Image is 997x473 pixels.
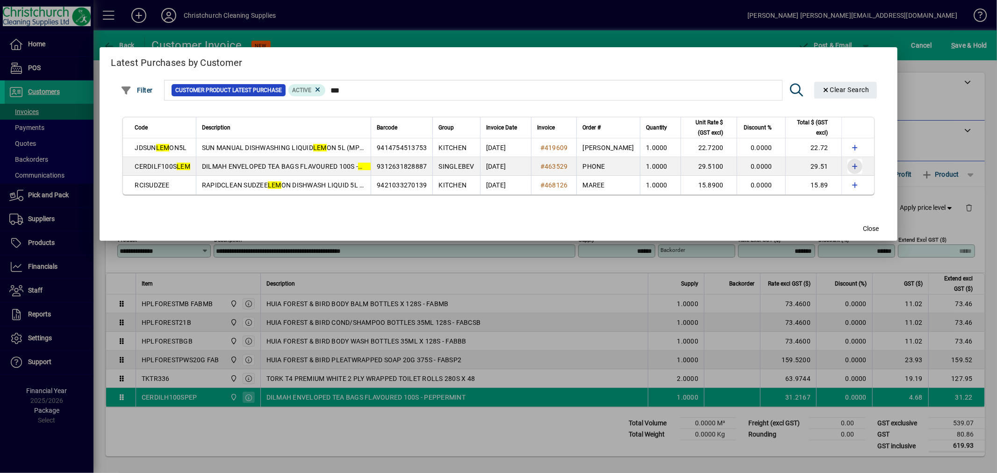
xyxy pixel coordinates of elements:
[814,82,877,99] button: Clear
[863,224,879,234] span: Close
[744,122,772,133] span: Discount %
[743,122,781,133] div: Discount %
[118,82,155,99] button: Filter
[681,138,737,157] td: 22.7200
[135,163,190,170] span: CERDILF100S
[640,138,681,157] td: 1.0000
[540,181,545,189] span: #
[540,144,545,151] span: #
[486,122,525,133] div: Invoice Date
[202,144,378,151] span: SUN MANUAL DISHWASHING LIQUID ON 5L (MPI C32)
[486,122,517,133] span: Invoice Date
[480,157,531,176] td: [DATE]
[358,163,372,170] em: LEM
[100,47,897,74] h2: Latest Purchases by Customer
[576,176,639,194] td: MAREE
[377,181,427,189] span: 9421033270139
[377,144,427,151] span: 9414754513753
[785,157,841,176] td: 29.51
[537,143,571,153] a: #419609
[438,163,474,170] span: SINGLEBEV
[175,86,282,95] span: Customer Product Latest Purchase
[377,122,397,133] span: Barcode
[537,122,571,133] div: Invoice
[856,220,886,237] button: Close
[268,181,281,189] em: LEM
[537,122,555,133] span: Invoice
[646,122,676,133] div: Quantity
[540,163,545,170] span: #
[582,122,634,133] div: Order #
[438,144,466,151] span: KITCHEN
[177,163,190,170] em: LEM
[687,117,724,138] span: Unit Rate $ (GST excl)
[785,176,841,194] td: 15.89
[292,87,311,93] span: Active
[545,163,568,170] span: 463529
[822,86,869,93] span: Clear Search
[791,117,828,138] span: Total $ (GST excl)
[288,84,326,96] mat-chip: Product Activation Status: Active
[537,161,571,172] a: #463529
[737,138,785,157] td: 0.0000
[438,181,466,189] span: KITCHEN
[438,122,474,133] div: Group
[576,157,639,176] td: PHONE
[537,180,571,190] a: #468126
[377,163,427,170] span: 9312631828887
[135,144,186,151] span: JDSUN ON5L
[121,86,153,94] span: Filter
[737,176,785,194] td: 0.0000
[202,163,381,170] span: DILMAH ENVELOPED TEA BAGS FLAVOURED 100S - ON
[791,117,837,138] div: Total $ (GST excl)
[545,144,568,151] span: 419609
[785,138,841,157] td: 22.72
[681,157,737,176] td: 29.5100
[576,138,639,157] td: [PERSON_NAME]
[687,117,732,138] div: Unit Rate $ (GST excl)
[545,181,568,189] span: 468126
[202,122,230,133] span: Description
[135,122,190,133] div: Code
[480,138,531,157] td: [DATE]
[640,176,681,194] td: 1.0000
[582,122,601,133] span: Order #
[737,157,785,176] td: 0.0000
[313,144,327,151] em: LEM
[640,157,681,176] td: 1.0000
[202,122,365,133] div: Description
[480,176,531,194] td: [DATE]
[438,122,454,133] span: Group
[681,176,737,194] td: 15.8900
[156,144,170,151] em: LEM
[377,122,427,133] div: Barcode
[202,181,390,189] span: RAPIDCLEAN SUDZEE ON DISHWASH LIQUID 5L (MPI C32)
[135,181,169,189] span: RCISUDZEE
[646,122,667,133] span: Quantity
[135,122,148,133] span: Code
